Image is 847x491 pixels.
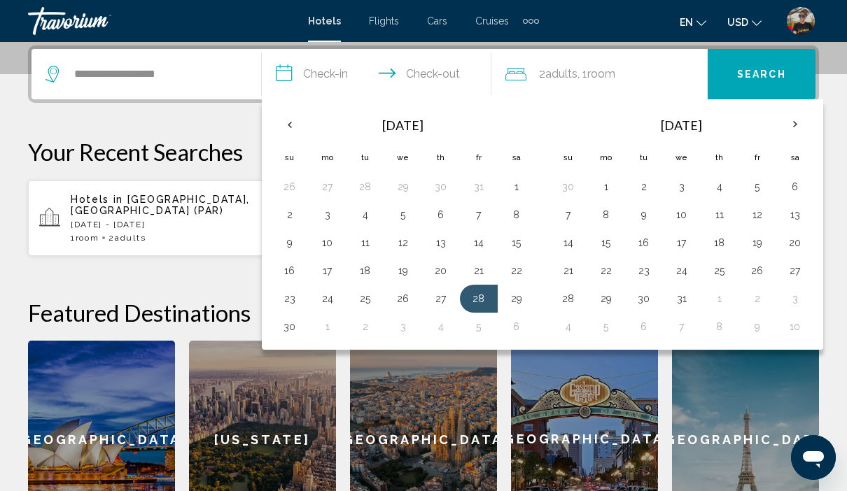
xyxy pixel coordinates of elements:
[392,205,414,225] button: Day 5
[595,261,617,280] button: Day 22
[539,64,577,84] span: 2
[71,220,271,229] p: [DATE] - [DATE]
[784,205,806,225] button: Day 13
[671,317,693,336] button: Day 7
[708,233,731,252] button: Day 18
[28,138,819,166] p: Your Recent Searches
[557,205,580,225] button: Day 7
[316,317,339,336] button: Day 1
[708,289,731,308] button: Day 1
[71,194,123,205] span: Hotels in
[279,261,301,280] button: Day 16
[595,289,617,308] button: Day 29
[279,177,301,197] button: Day 26
[557,289,580,308] button: Day 28
[28,7,294,35] a: Travorium
[262,49,492,99] button: Check in and out dates
[354,317,377,336] button: Day 2
[354,233,377,252] button: Day 11
[784,289,806,308] button: Day 3
[746,233,769,252] button: Day 19
[430,317,452,336] button: Day 4
[787,7,815,35] img: 2Q==
[271,108,309,141] button: Previous month
[505,233,528,252] button: Day 15
[633,317,655,336] button: Day 6
[671,261,693,280] button: Day 24
[505,205,528,225] button: Day 8
[308,15,341,27] a: Hotels
[309,108,498,142] th: [DATE]
[354,261,377,280] button: Day 18
[279,205,301,225] button: Day 2
[783,6,819,36] button: User Menu
[430,261,452,280] button: Day 20
[523,10,539,32] button: Extra navigation items
[633,261,655,280] button: Day 23
[671,177,693,197] button: Day 3
[680,12,706,32] button: Change language
[316,205,339,225] button: Day 3
[505,261,528,280] button: Day 22
[746,205,769,225] button: Day 12
[746,177,769,197] button: Day 5
[468,205,490,225] button: Day 7
[680,17,693,28] span: en
[784,177,806,197] button: Day 6
[671,233,693,252] button: Day 17
[31,49,815,99] div: Search widget
[595,177,617,197] button: Day 1
[354,289,377,308] button: Day 25
[468,177,490,197] button: Day 31
[708,177,731,197] button: Day 4
[430,233,452,252] button: Day 13
[557,261,580,280] button: Day 21
[430,177,452,197] button: Day 30
[505,289,528,308] button: Day 29
[316,177,339,197] button: Day 27
[727,17,748,28] span: USD
[468,261,490,280] button: Day 21
[475,15,509,27] span: Cruises
[468,289,490,308] button: Day 28
[115,233,146,243] span: Adults
[468,317,490,336] button: Day 5
[392,233,414,252] button: Day 12
[468,233,490,252] button: Day 14
[708,205,731,225] button: Day 11
[577,64,615,84] span: , 1
[587,108,776,142] th: [DATE]
[71,233,99,243] span: 1
[392,177,414,197] button: Day 29
[784,261,806,280] button: Day 27
[776,108,814,141] button: Next month
[587,67,615,80] span: Room
[316,289,339,308] button: Day 24
[392,289,414,308] button: Day 26
[505,317,528,336] button: Day 6
[633,177,655,197] button: Day 2
[491,49,708,99] button: Travelers: 2 adults, 0 children
[671,289,693,308] button: Day 31
[279,317,301,336] button: Day 30
[791,435,836,480] iframe: Botón para iniciar la ventana de mensajería
[708,261,731,280] button: Day 25
[279,233,301,252] button: Day 9
[430,205,452,225] button: Day 6
[505,177,528,197] button: Day 1
[595,233,617,252] button: Day 15
[354,177,377,197] button: Day 28
[708,317,731,336] button: Day 8
[76,233,99,243] span: Room
[746,317,769,336] button: Day 9
[545,67,577,80] span: Adults
[369,15,399,27] a: Flights
[708,49,815,99] button: Search
[671,205,693,225] button: Day 10
[557,317,580,336] button: Day 4
[392,261,414,280] button: Day 19
[737,69,786,80] span: Search
[392,317,414,336] button: Day 3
